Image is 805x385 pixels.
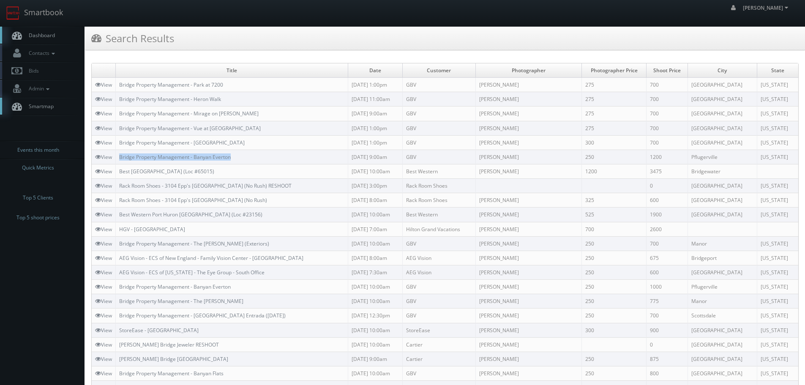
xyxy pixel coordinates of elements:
[757,208,798,222] td: [US_STATE]
[95,110,112,117] a: View
[757,294,798,309] td: [US_STATE]
[582,323,647,337] td: 300
[582,251,647,265] td: 250
[119,81,223,88] a: Bridge Property Management - Park at 7200
[646,78,688,92] td: 700
[646,323,688,337] td: 900
[743,4,791,11] span: [PERSON_NAME]
[757,106,798,121] td: [US_STATE]
[348,164,402,178] td: [DATE] 10:00am
[119,168,214,175] a: Best [GEOGRAPHIC_DATA] (Loc #65015)
[119,269,265,276] a: AEG Vision - ECS of [US_STATE] - The Eye Group - South Office
[119,125,261,132] a: Bridge Property Management - Vue at [GEOGRAPHIC_DATA]
[475,78,582,92] td: [PERSON_NAME]
[16,213,60,222] span: Top 5 shoot prices
[646,251,688,265] td: 675
[119,226,185,233] a: HGV - [GEOGRAPHIC_DATA]
[25,103,54,110] span: Smartmap
[757,309,798,323] td: [US_STATE]
[688,280,757,294] td: Pflugerville
[402,309,475,323] td: GBV
[402,208,475,222] td: Best Western
[688,251,757,265] td: Bridgeport
[348,265,402,279] td: [DATE] 7:30am
[475,106,582,121] td: [PERSON_NAME]
[475,150,582,164] td: [PERSON_NAME]
[582,265,647,279] td: 250
[475,337,582,352] td: [PERSON_NAME]
[402,222,475,236] td: Hilton Grand Vacations
[475,323,582,337] td: [PERSON_NAME]
[348,78,402,92] td: [DATE] 1:00pm
[475,222,582,236] td: [PERSON_NAME]
[688,63,757,78] td: City
[119,254,303,262] a: AEG Vision - ECS of New England - Family Vision Center - [GEOGRAPHIC_DATA]
[95,226,112,233] a: View
[475,265,582,279] td: [PERSON_NAME]
[95,254,112,262] a: View
[402,78,475,92] td: GBV
[646,164,688,178] td: 3475
[646,193,688,208] td: 600
[475,366,582,380] td: [PERSON_NAME]
[582,294,647,309] td: 250
[757,366,798,380] td: [US_STATE]
[402,236,475,251] td: GBV
[688,208,757,222] td: [GEOGRAPHIC_DATA]
[119,283,231,290] a: Bridge Property Management - Banyan Everton
[95,370,112,377] a: View
[119,327,199,334] a: StoreEase - [GEOGRAPHIC_DATA]
[688,78,757,92] td: [GEOGRAPHIC_DATA]
[402,106,475,121] td: GBV
[582,135,647,150] td: 300
[119,298,243,305] a: Bridge Property Management - The [PERSON_NAME]
[646,222,688,236] td: 2600
[757,323,798,337] td: [US_STATE]
[757,265,798,279] td: [US_STATE]
[348,179,402,193] td: [DATE] 3:00pm
[688,92,757,106] td: [GEOGRAPHIC_DATA]
[95,81,112,88] a: View
[646,280,688,294] td: 1000
[348,280,402,294] td: [DATE] 10:00am
[95,312,112,319] a: View
[475,251,582,265] td: [PERSON_NAME]
[95,211,112,218] a: View
[688,193,757,208] td: [GEOGRAPHIC_DATA]
[348,294,402,309] td: [DATE] 10:00am
[646,309,688,323] td: 700
[582,106,647,121] td: 275
[402,323,475,337] td: StoreEase
[95,139,112,146] a: View
[95,125,112,132] a: View
[646,236,688,251] td: 700
[402,179,475,193] td: Rack Room Shoes
[348,121,402,135] td: [DATE] 1:00pm
[119,182,292,189] a: Rack Room Shoes - 3104 Epp's [GEOGRAPHIC_DATA] (No Rush) RESHOOT
[475,193,582,208] td: [PERSON_NAME]
[402,63,475,78] td: Customer
[95,269,112,276] a: View
[582,78,647,92] td: 275
[95,168,112,175] a: View
[582,150,647,164] td: 250
[757,337,798,352] td: [US_STATE]
[25,49,57,57] span: Contacts
[688,179,757,193] td: [GEOGRAPHIC_DATA]
[402,265,475,279] td: AEG Vision
[688,265,757,279] td: [GEOGRAPHIC_DATA]
[348,236,402,251] td: [DATE] 10:00am
[119,197,267,204] a: Rack Room Shoes - 3104 Epp's [GEOGRAPHIC_DATA] (No Rush)
[348,323,402,337] td: [DATE] 10:00am
[646,106,688,121] td: 700
[348,135,402,150] td: [DATE] 1:00pm
[6,6,20,20] img: smartbook-logo.png
[688,106,757,121] td: [GEOGRAPHIC_DATA]
[688,150,757,164] td: Pflugerville
[688,236,757,251] td: Manor
[402,366,475,380] td: GBV
[95,153,112,161] a: View
[646,150,688,164] td: 1200
[757,135,798,150] td: [US_STATE]
[688,121,757,135] td: [GEOGRAPHIC_DATA]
